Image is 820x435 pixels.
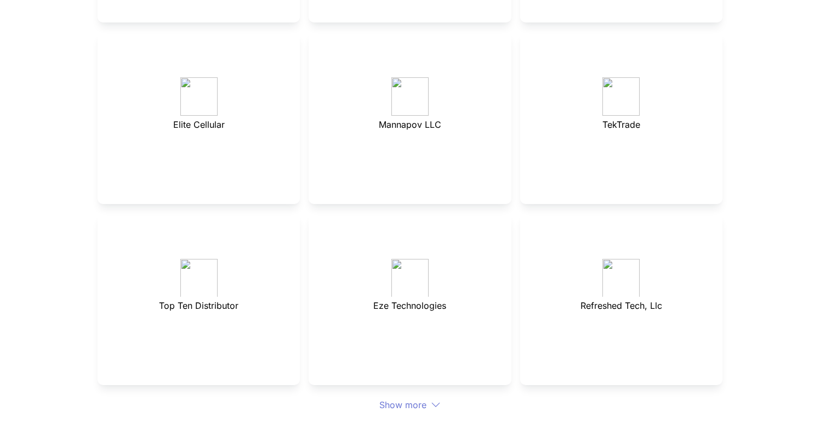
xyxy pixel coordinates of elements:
[159,300,238,311] span: Top Ten Distributor
[580,300,662,311] span: Refreshed Tech, Llc
[602,119,640,130] span: TekTrade
[379,119,441,130] span: Mannapov LLC
[373,300,446,311] span: Eze Technologies
[173,119,225,130] span: Elite Cellular
[98,398,722,411] div: Show more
